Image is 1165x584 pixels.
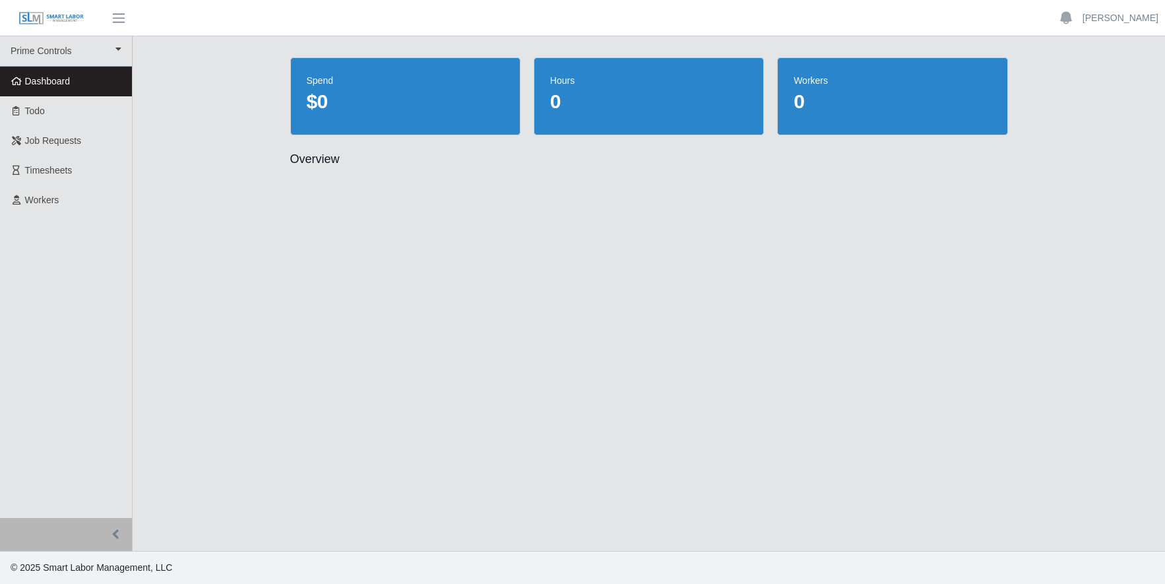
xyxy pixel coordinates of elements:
[550,90,747,114] dd: 0
[550,74,747,87] dt: hours
[307,90,504,114] dd: $0
[25,165,73,176] span: Timesheets
[307,74,504,87] dt: spend
[11,562,172,573] span: © 2025 Smart Labor Management, LLC
[25,135,82,146] span: Job Requests
[290,151,1008,167] h2: Overview
[1083,11,1158,25] a: [PERSON_NAME]
[25,195,59,205] span: Workers
[18,11,84,26] img: SLM Logo
[25,106,45,116] span: Todo
[25,76,71,86] span: Dashboard
[794,90,991,114] dd: 0
[794,74,991,87] dt: workers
